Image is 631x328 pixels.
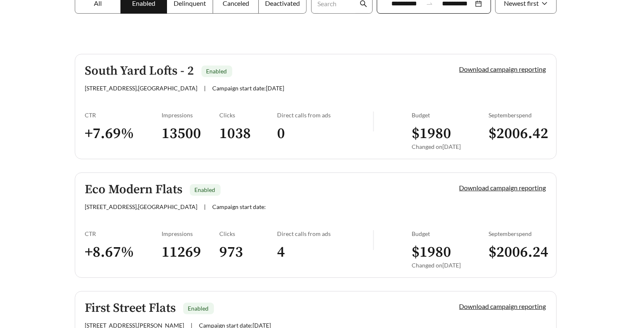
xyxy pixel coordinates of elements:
h3: $ 2006.42 [489,124,546,143]
a: Download campaign reporting [459,302,546,310]
span: Enabled [206,68,227,75]
h3: 4 [277,243,373,262]
span: [STREET_ADDRESS] , [GEOGRAPHIC_DATA] [85,203,198,210]
div: Clicks [219,230,277,237]
a: South Yard Lofts - 2Enabled[STREET_ADDRESS],[GEOGRAPHIC_DATA]|Campaign start date:[DATE]Download ... [75,54,557,159]
div: Changed on [DATE] [412,262,489,269]
h3: $ 1980 [412,124,489,143]
div: Direct calls from ads [277,112,373,119]
h5: First Street Flats [85,301,176,315]
div: September spend [489,112,546,119]
h5: South Yard Lofts - 2 [85,64,194,78]
span: | [204,203,206,210]
span: Enabled [195,186,216,193]
h3: 973 [219,243,277,262]
a: Download campaign reporting [459,65,546,73]
div: September spend [489,230,546,237]
span: Campaign start date: [DATE] [213,85,285,92]
div: CTR [85,112,162,119]
span: Enabled [188,305,209,312]
h3: + 8.67 % [85,243,162,262]
h3: $ 1980 [412,243,489,262]
img: line [373,112,374,131]
div: Clicks [219,112,277,119]
h3: $ 2006.24 [489,243,546,262]
div: Impressions [162,230,220,237]
div: Changed on [DATE] [412,143,489,150]
h3: 13500 [162,124,220,143]
div: Budget [412,112,489,119]
span: [STREET_ADDRESS] , [GEOGRAPHIC_DATA] [85,85,198,92]
a: Download campaign reporting [459,184,546,192]
h3: + 7.69 % [85,124,162,143]
div: Direct calls from ads [277,230,373,237]
span: Campaign start date: [213,203,266,210]
h3: 1038 [219,124,277,143]
img: line [373,230,374,250]
span: | [204,85,206,92]
h3: 11269 [162,243,220,262]
h3: 0 [277,124,373,143]
h5: Eco Modern Flats [85,183,183,197]
div: Budget [412,230,489,237]
div: CTR [85,230,162,237]
a: Eco Modern FlatsEnabled[STREET_ADDRESS],[GEOGRAPHIC_DATA]|Campaign start date:Download campaign r... [75,173,557,278]
div: Impressions [162,112,220,119]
